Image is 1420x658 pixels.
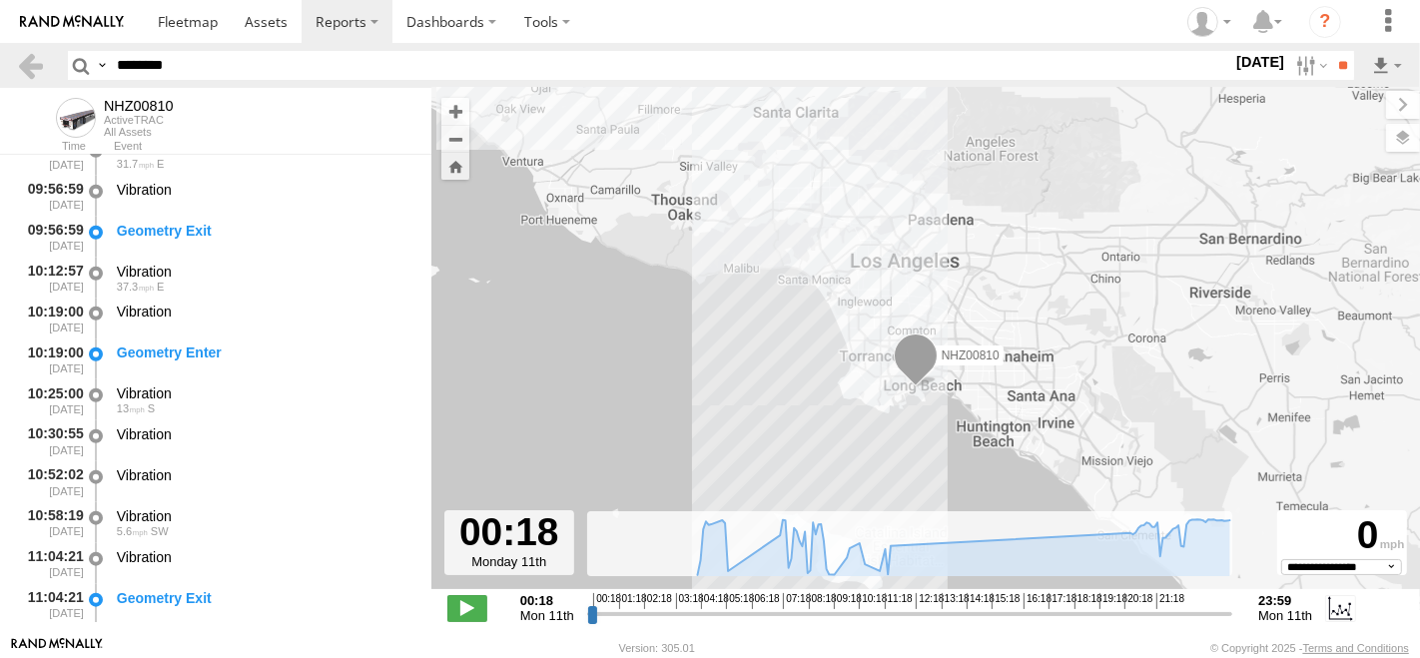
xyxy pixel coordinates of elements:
[16,301,86,337] div: 10:19:00 [DATE]
[16,504,86,541] div: 10:58:19 [DATE]
[117,402,145,414] span: 13
[520,608,574,623] span: Mon 11th Aug 2025
[859,593,887,609] span: 10:18
[117,548,412,566] div: Vibration
[726,593,754,609] span: 05:18
[16,545,86,582] div: 11:04:21 [DATE]
[834,593,862,609] span: 09:18
[676,593,704,609] span: 03:18
[20,15,124,29] img: rand-logo.svg
[16,463,86,500] div: 10:52:02 [DATE]
[117,343,412,361] div: Geometry Enter
[16,178,86,215] div: 09:56:59 [DATE]
[117,281,154,293] span: 37.3
[117,525,148,537] span: 5.6
[1074,593,1102,609] span: 18:18
[104,126,174,138] div: All Assets
[94,51,110,80] label: Search Query
[1288,51,1331,80] label: Search Filter Options
[1099,593,1127,609] span: 19:18
[1210,642,1409,654] div: © Copyright 2025 -
[783,593,811,609] span: 07:18
[11,638,103,658] a: Visit our Website
[885,593,913,609] span: 11:18
[441,125,469,153] button: Zoom out
[701,593,729,609] span: 04:18
[114,142,431,152] div: Event
[117,303,412,321] div: Vibration
[1280,513,1404,559] div: 0
[117,589,412,607] div: Geometry Exit
[117,263,412,281] div: Vibration
[16,260,86,297] div: 10:12:57 [DATE]
[148,402,155,414] span: Heading: 179
[157,158,164,170] span: Heading: 71
[1370,51,1404,80] label: Export results as...
[16,381,86,418] div: 10:25:00 [DATE]
[16,341,86,378] div: 10:19:00 [DATE]
[1180,7,1238,37] div: Zulema McIntosch
[1124,593,1152,609] span: 20:18
[16,137,86,174] div: 09:51:00 [DATE]
[1156,593,1184,609] span: 21:18
[441,98,469,125] button: Zoom in
[752,593,780,609] span: 06:18
[447,595,487,621] label: Play/Stop
[16,51,45,80] a: Back to previous Page
[16,422,86,459] div: 10:30:55 [DATE]
[1258,593,1312,608] strong: 23:59
[157,281,164,293] span: Heading: 96
[593,593,621,609] span: 00:18
[441,153,469,180] button: Zoom Home
[520,593,574,608] strong: 00:18
[992,593,1020,609] span: 15:18
[104,114,174,126] div: ActiveTRAC
[16,219,86,256] div: 09:56:59 [DATE]
[117,466,412,484] div: Vibration
[916,593,944,609] span: 12:18
[16,142,86,152] div: Time
[1049,593,1076,609] span: 17:18
[16,586,86,623] div: 11:04:21 [DATE]
[809,593,837,609] span: 08:18
[1258,608,1312,623] span: Mon 11th Aug 2025
[117,222,412,240] div: Geometry Exit
[619,593,647,609] span: 01:18
[967,593,995,609] span: 14:18
[619,642,695,654] div: Version: 305.01
[117,425,412,443] div: Vibration
[117,158,154,170] span: 31.7
[1309,6,1341,38] i: ?
[1303,642,1409,654] a: Terms and Conditions
[644,593,672,609] span: 02:18
[117,181,412,199] div: Vibration
[942,347,1000,361] span: NHZ00810
[117,384,412,402] div: Vibration
[1024,593,1052,609] span: 16:18
[117,507,412,525] div: Vibration
[104,98,174,114] div: NHZ00810 - View Asset History
[1232,51,1288,73] label: [DATE]
[151,525,169,537] span: Heading: 226
[942,593,970,609] span: 13:18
